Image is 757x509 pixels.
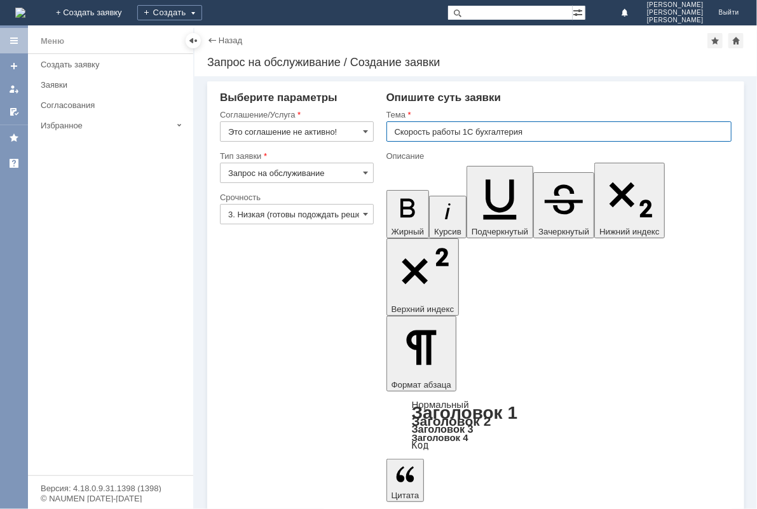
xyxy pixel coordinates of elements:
span: Нижний индекс [599,227,660,236]
a: Мои согласования [4,102,24,122]
div: Меню [41,34,64,49]
a: Согласования [36,95,191,115]
div: Добавить в избранное [707,33,723,48]
span: Выберите параметры [220,92,338,104]
div: Соглашение/Услуга [220,111,371,119]
button: Цитата [386,459,425,502]
span: Цитата [392,491,419,500]
div: Срочность [220,193,371,201]
span: Верхний индекс [392,304,454,314]
a: Создать заявку [36,55,191,74]
div: Версия: 4.18.0.9.31.1398 (1398) [41,484,181,492]
span: Расширенный поиск [573,6,585,18]
div: © NAUMEN [DATE]-[DATE] [41,494,181,503]
a: Назад [219,36,242,45]
span: Курсив [434,227,461,236]
span: Подчеркнутый [472,227,528,236]
button: Формат абзаца [386,316,456,391]
span: Формат абзаца [392,380,451,390]
div: Согласования [41,100,186,110]
span: [PERSON_NAME] [647,17,704,24]
div: Создать заявку [41,60,186,69]
span: [PERSON_NAME] [647,1,704,9]
button: Курсив [429,196,467,238]
button: Верхний индекс [386,238,460,316]
span: Жирный [392,227,425,236]
a: Заголовок 3 [412,423,474,435]
div: Создать [137,5,202,20]
a: Код [412,440,429,451]
button: Жирный [386,190,430,238]
a: Нормальный [412,399,469,410]
div: Избранное [41,121,172,130]
a: Мои заявки [4,79,24,99]
div: Описание [386,152,730,160]
a: Заявки [36,75,191,95]
a: Заголовок 2 [412,414,491,428]
span: Опишите суть заявки [386,92,501,104]
a: Перейти на домашнюю страницу [15,8,25,18]
div: Заявки [41,80,186,90]
div: Сделать домашней страницей [728,33,744,48]
span: Зачеркнутый [538,227,589,236]
div: Тема [386,111,730,119]
a: Заголовок 4 [412,432,468,443]
img: logo [15,8,25,18]
button: Подчеркнутый [467,166,533,238]
div: Формат абзаца [386,400,732,450]
a: Сервис Деск [4,153,24,173]
div: Запрос на обслуживание / Создание заявки [207,56,744,69]
button: Нижний индекс [594,163,665,238]
a: Создать заявку [4,56,24,76]
a: Заголовок 1 [412,403,518,423]
span: [PERSON_NAME] [647,9,704,17]
button: Зачеркнутый [533,172,594,238]
div: Скрыть меню [186,33,201,48]
div: Тип заявки [220,152,371,160]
